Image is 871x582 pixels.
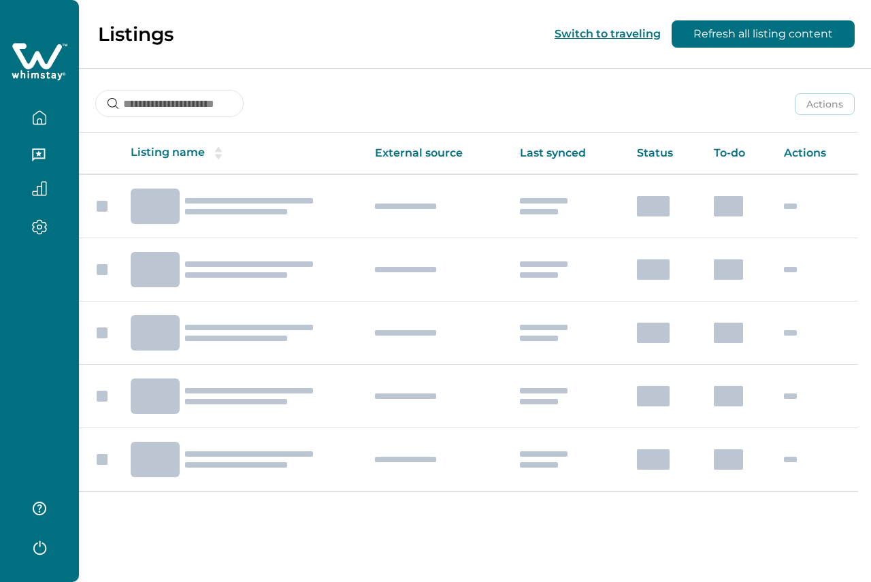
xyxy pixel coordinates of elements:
th: Actions [773,133,858,174]
button: Switch to traveling [555,27,661,40]
button: Actions [795,93,855,115]
button: Refresh all listing content [672,20,855,48]
th: Last synced [509,133,625,174]
th: To-do [703,133,774,174]
p: Listings [98,22,174,46]
button: sorting [205,146,232,160]
th: External source [364,133,510,174]
th: Status [626,133,703,174]
th: Listing name [120,133,364,174]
